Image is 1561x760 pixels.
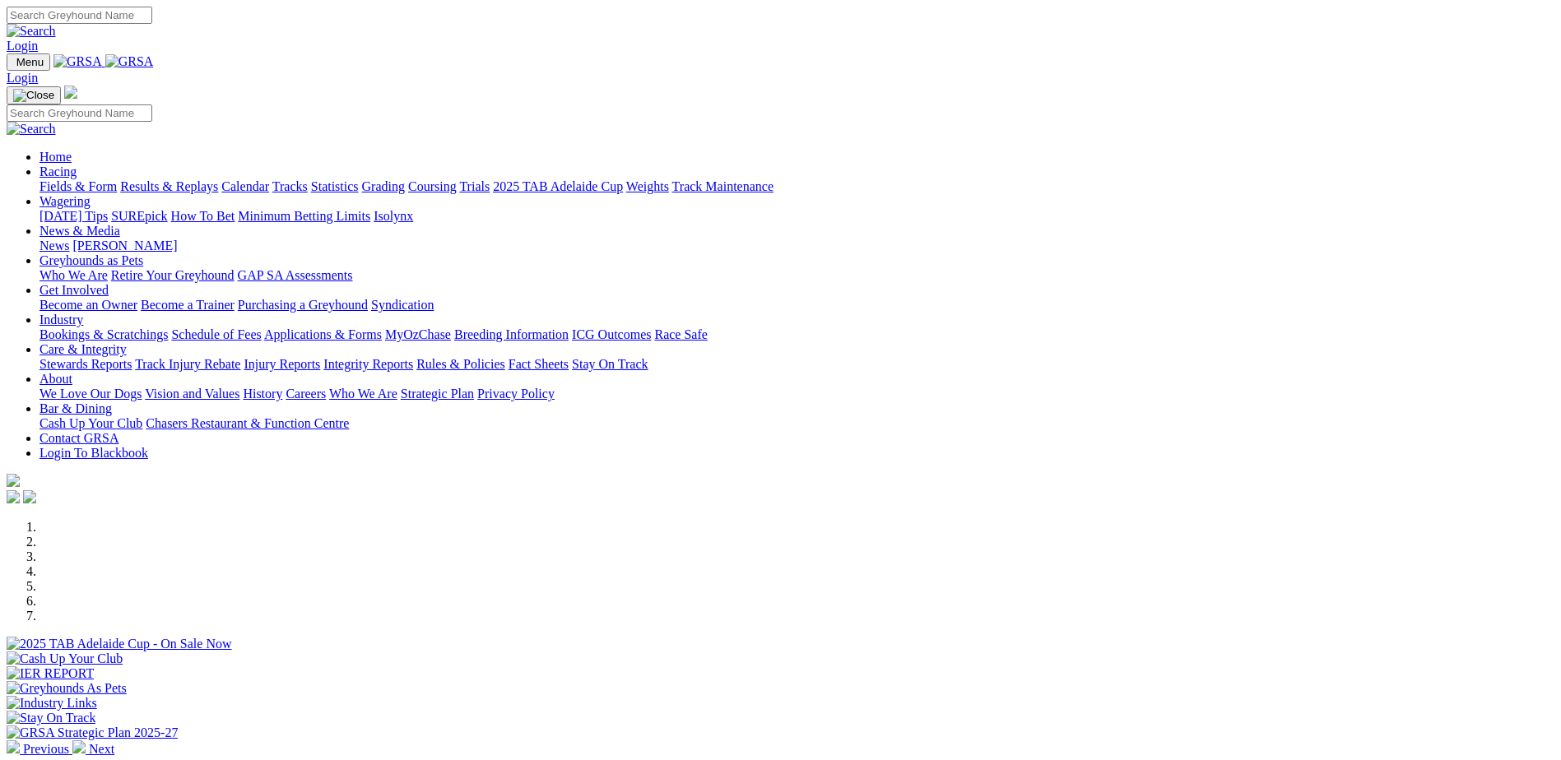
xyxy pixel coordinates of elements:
a: Racing [39,165,77,178]
a: Coursing [408,179,457,193]
a: Who We Are [329,387,397,401]
a: Minimum Betting Limits [238,209,370,223]
img: Search [7,24,56,39]
img: Greyhounds As Pets [7,681,127,696]
a: Breeding Information [454,327,569,341]
a: Become a Trainer [141,298,235,312]
div: Care & Integrity [39,357,1554,372]
a: Statistics [311,179,359,193]
a: Privacy Policy [477,387,555,401]
a: Fields & Form [39,179,117,193]
div: About [39,387,1554,401]
a: Fact Sheets [509,357,569,371]
a: Track Maintenance [672,179,774,193]
a: Bookings & Scratchings [39,327,168,341]
button: Toggle navigation [7,86,61,104]
a: Cash Up Your Club [39,416,142,430]
a: Contact GRSA [39,431,118,445]
a: How To Bet [171,209,235,223]
img: Industry Links [7,696,97,711]
a: Stay On Track [572,357,648,371]
img: GRSA [53,54,102,69]
a: Retire Your Greyhound [111,268,235,282]
img: 2025 TAB Adelaide Cup - On Sale Now [7,637,232,651]
img: chevron-right-pager-white.svg [72,740,86,753]
img: IER REPORT [7,666,94,681]
a: Applications & Forms [264,327,382,341]
img: logo-grsa-white.png [7,474,20,487]
a: History [243,387,282,401]
a: [PERSON_NAME] [72,239,177,253]
a: Login [7,71,38,85]
span: Menu [16,56,44,68]
img: Close [13,89,54,102]
a: Isolynx [374,209,413,223]
a: Careers [286,387,326,401]
a: Chasers Restaurant & Function Centre [146,416,349,430]
a: News [39,239,69,253]
img: Cash Up Your Club [7,651,123,666]
a: Vision and Values [145,387,239,401]
a: 2025 TAB Adelaide Cup [493,179,623,193]
a: Login [7,39,38,53]
div: Industry [39,327,1554,342]
a: Rules & Policies [416,357,505,371]
div: Greyhounds as Pets [39,268,1554,283]
a: Become an Owner [39,298,137,312]
div: Wagering [39,209,1554,224]
img: Stay On Track [7,711,95,725]
a: Calendar [221,179,269,193]
a: News & Media [39,224,120,238]
img: logo-grsa-white.png [64,86,77,99]
a: We Love Our Dogs [39,387,142,401]
a: Bar & Dining [39,401,112,415]
a: Injury Reports [244,357,320,371]
button: Toggle navigation [7,53,50,71]
a: Race Safe [654,327,707,341]
a: GAP SA Assessments [238,268,353,282]
a: Strategic Plan [401,387,474,401]
a: Care & Integrity [39,342,127,356]
a: Weights [626,179,669,193]
img: GRSA [105,54,154,69]
input: Search [7,104,152,122]
span: Next [89,742,114,756]
a: Purchasing a Greyhound [238,298,368,312]
a: Grading [362,179,405,193]
div: Get Involved [39,298,1554,313]
img: chevron-left-pager-white.svg [7,740,20,753]
a: Greyhounds as Pets [39,253,143,267]
a: Previous [7,742,72,756]
a: Home [39,150,72,164]
a: [DATE] Tips [39,209,108,223]
a: Login To Blackbook [39,446,148,460]
div: News & Media [39,239,1554,253]
div: Bar & Dining [39,416,1554,431]
input: Search [7,7,152,24]
img: Search [7,122,56,137]
span: Previous [23,742,69,756]
a: Trials [459,179,490,193]
div: Racing [39,179,1554,194]
a: Results & Replays [120,179,218,193]
a: SUREpick [111,209,167,223]
img: twitter.svg [23,490,36,503]
a: Tracks [272,179,308,193]
a: Next [72,742,114,756]
a: Get Involved [39,283,109,297]
a: Wagering [39,194,91,208]
a: Integrity Reports [323,357,413,371]
a: Track Injury Rebate [135,357,240,371]
a: Industry [39,313,83,327]
a: Schedule of Fees [171,327,261,341]
img: facebook.svg [7,490,20,503]
a: ICG Outcomes [572,327,651,341]
a: Syndication [371,298,434,312]
a: Who We Are [39,268,108,282]
a: About [39,372,72,386]
img: GRSA Strategic Plan 2025-27 [7,725,178,740]
a: MyOzChase [385,327,451,341]
a: Stewards Reports [39,357,132,371]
